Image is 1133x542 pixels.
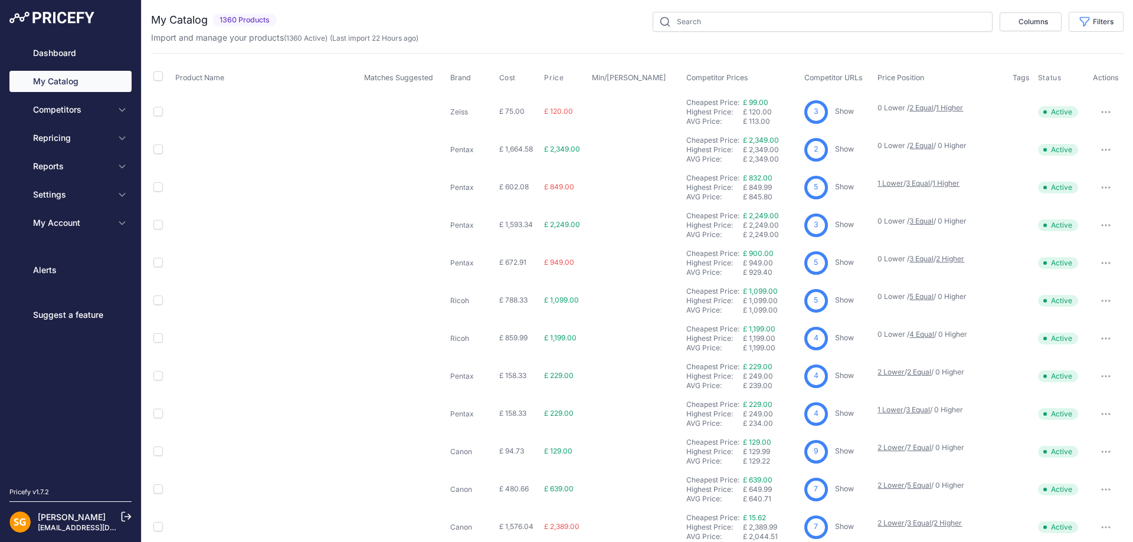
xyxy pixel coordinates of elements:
[1038,408,1078,420] span: Active
[877,292,1000,301] p: 0 Lower / / 0 Higher
[1069,12,1124,32] button: Filters
[877,103,1000,113] p: 0 Lower / /
[1038,446,1078,458] span: Active
[499,295,528,304] span: £ 788.33
[835,333,854,342] a: Show
[835,409,854,418] a: Show
[835,295,854,304] a: Show
[743,513,766,522] a: £ 15.62
[743,343,800,353] div: £ 1,199.00
[284,34,328,42] span: ( )
[686,249,739,258] a: Cheapest Price:
[450,221,495,230] p: Pentax
[743,409,773,418] span: £ 249.00
[814,408,818,419] span: 4
[686,494,743,504] div: AVG Price:
[499,333,528,342] span: £ 859.99
[9,259,132,281] a: Alerts
[686,230,743,239] div: AVG Price:
[814,257,818,268] span: 5
[877,179,1000,188] p: / /
[450,145,495,155] p: Pentax
[686,523,743,532] div: Highest Price:
[33,189,110,201] span: Settings
[499,371,526,380] span: £ 158.33
[743,211,779,220] a: £ 2,249.00
[907,481,931,490] a: 5 Equal
[936,103,963,112] a: 1 Higher
[835,107,854,116] a: Show
[743,372,773,380] span: £ 249.00
[743,306,800,315] div: £ 1,099.00
[909,103,934,112] a: 2 Equal
[877,179,903,188] a: 1 Lower
[499,144,533,153] span: £ 1,664.58
[1038,333,1078,344] span: Active
[686,324,739,333] a: Cheapest Price:
[743,249,774,258] a: £ 900.00
[835,144,854,153] a: Show
[877,518,1000,528] p: / /
[743,296,778,305] span: £ 1,099.00
[499,73,518,83] button: Cost
[814,182,818,193] span: 5
[907,443,931,452] a: 7 Equal
[686,211,739,220] a: Cheapest Price:
[877,367,905,376] a: 2 Lower
[877,481,1000,490] p: / / 0 Higher
[544,333,577,342] span: £ 1,199.00
[909,216,934,225] a: 3 Equal
[743,183,772,192] span: £ 849.99
[499,73,516,83] span: Cost
[909,141,934,150] a: 2 Equal
[499,484,529,493] span: £ 480.66
[743,419,800,428] div: £ 234.00
[9,212,132,234] button: My Account
[450,523,495,532] p: Canon
[814,446,818,457] span: 9
[743,145,779,154] span: £ 2,349.00
[151,12,208,28] h2: My Catalog
[743,117,800,126] div: £ 113.00
[1038,370,1078,382] span: Active
[686,73,748,82] span: Competitor Prices
[877,405,903,414] a: 1 Lower
[544,446,572,455] span: £ 129.00
[1038,182,1078,193] span: Active
[9,42,132,473] nav: Sidebar
[877,330,1000,339] p: 0 Lower / / 0 Higher
[175,73,224,82] span: Product Name
[499,182,529,191] span: £ 602.08
[743,230,800,239] div: £ 2,249.00
[743,400,772,409] a: £ 229.00
[686,145,743,155] div: Highest Price:
[9,99,132,120] button: Competitors
[1038,73,1062,83] span: Status
[814,219,818,231] span: 3
[9,304,132,326] a: Suggest a feature
[9,156,132,177] button: Reports
[835,371,854,380] a: Show
[450,258,495,268] p: Pentax
[499,446,524,455] span: £ 94.73
[686,485,743,494] div: Highest Price:
[936,254,964,263] a: 2 Higher
[544,182,574,191] span: £ 849.00
[877,216,1000,226] p: 0 Lower / / 0 Higher
[906,405,930,414] a: 3 Equal
[9,42,132,64] a: Dashboard
[1013,73,1030,82] span: Tags
[743,532,800,541] div: £ 2,044.51
[814,370,818,382] span: 4
[9,487,49,497] div: Pricefy v1.7.2
[544,295,579,304] span: £ 1,099.00
[743,334,775,343] span: £ 1,199.00
[877,73,924,82] span: Price Position
[686,306,743,315] div: AVG Price:
[499,258,526,267] span: £ 672.91
[743,494,800,504] div: £ 640.71
[686,183,743,192] div: Highest Price:
[743,268,800,277] div: £ 929.40
[1000,12,1062,31] button: Columns
[686,438,739,446] a: Cheapest Price:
